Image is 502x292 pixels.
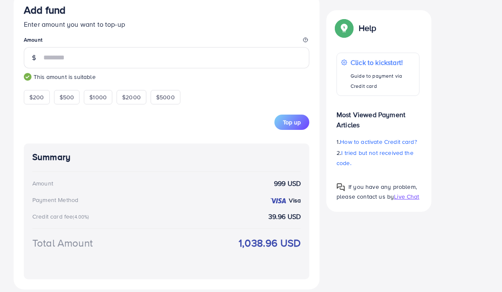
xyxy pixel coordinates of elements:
[60,93,74,101] span: $500
[289,196,301,205] strong: Visa
[337,20,352,36] img: Popup guide
[24,19,309,29] p: Enter amount you want to top-up
[394,192,419,201] span: Live Chat
[32,179,53,188] div: Amount
[32,212,92,221] div: Credit card fee
[337,183,345,191] img: Popup guide
[24,73,31,81] img: guide
[274,179,301,188] strong: 999 USD
[359,23,376,33] p: Help
[156,93,175,101] span: $5000
[32,236,93,250] div: Total Amount
[239,236,301,250] strong: 1,038.96 USD
[32,152,301,163] h4: Summary
[29,93,44,101] span: $200
[283,118,301,126] span: Top up
[337,103,419,130] p: Most Viewed Payment Articles
[268,212,301,222] strong: 39.96 USD
[24,73,309,81] small: This amount is suitable
[351,71,415,91] p: Guide to payment via Credit card
[351,57,415,67] p: Click to kickstart!
[270,197,287,204] img: credit
[337,137,419,147] p: 1.
[274,115,309,130] button: Top up
[89,93,107,101] span: $1000
[32,196,78,204] div: Payment Method
[466,254,496,286] iframe: Chat
[337,149,414,167] span: I tried but not received the code.
[73,213,89,220] small: (4.00%)
[24,36,309,47] legend: Amount
[337,182,417,201] span: If you have any problem, please contact us by
[122,93,141,101] span: $2000
[340,138,416,146] span: How to activate Credit card?
[24,4,66,16] h3: Add fund
[337,148,419,168] p: 2.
